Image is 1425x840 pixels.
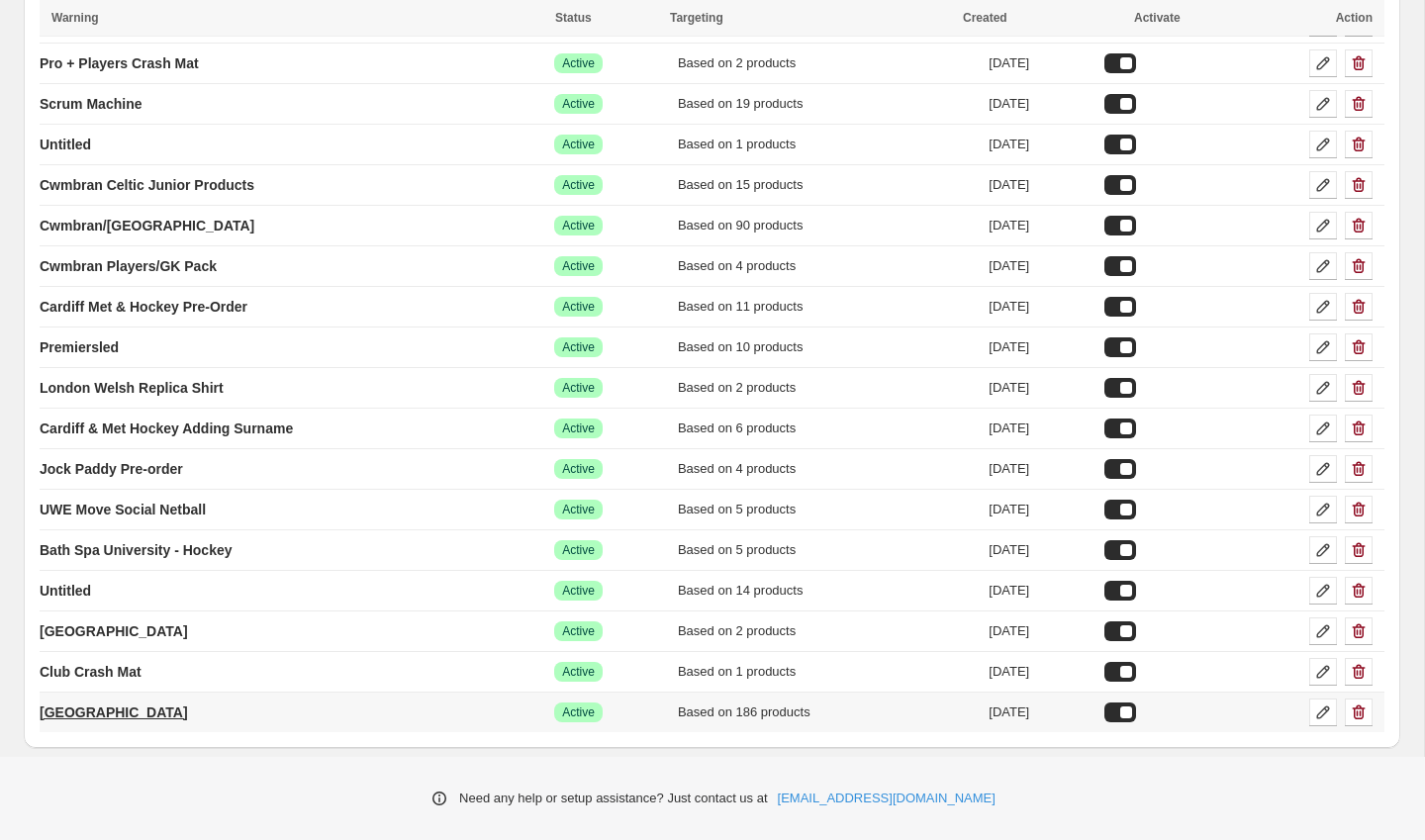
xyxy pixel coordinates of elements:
[562,380,595,396] span: Active
[678,662,977,682] div: Based on 1 products
[1336,11,1373,25] span: Action
[562,542,595,558] span: Active
[678,216,977,235] div: Based on 90 products
[40,494,206,525] a: UWE Move Social Netball
[1134,11,1181,25] span: Activate
[40,88,142,120] a: Scrum Machine
[678,337,977,357] div: Based on 10 products
[989,256,1092,276] div: [DATE]
[678,581,977,601] div: Based on 14 products
[562,664,595,680] span: Active
[989,94,1092,114] div: [DATE]
[40,534,233,566] a: Bath Spa University - Hockey
[40,615,188,647] a: [GEOGRAPHIC_DATA]
[562,339,595,355] span: Active
[562,502,595,517] span: Active
[40,175,254,195] p: Cwmbran Celtic Junior Products
[40,337,119,357] p: Premiersled
[989,540,1092,560] div: [DATE]
[678,256,977,276] div: Based on 4 products
[40,53,199,73] p: Pro + Players Crash Mat
[989,135,1092,154] div: [DATE]
[40,372,224,404] a: London Welsh Replica Shirt
[678,419,977,438] div: Based on 6 products
[40,702,188,722] p: [GEOGRAPHIC_DATA]
[40,697,188,728] a: [GEOGRAPHIC_DATA]
[989,662,1092,682] div: [DATE]
[40,216,254,235] p: Cwmbran/[GEOGRAPHIC_DATA]
[40,210,254,241] a: Cwmbran/[GEOGRAPHIC_DATA]
[40,135,91,154] p: Untitled
[40,378,224,398] p: London Welsh Replica Shirt
[40,656,142,688] a: Club Crash Mat
[562,137,595,152] span: Active
[678,297,977,317] div: Based on 11 products
[678,94,977,114] div: Based on 19 products
[989,500,1092,519] div: [DATE]
[40,575,91,607] a: Untitled
[40,129,91,160] a: Untitled
[562,299,595,315] span: Active
[40,621,188,641] p: [GEOGRAPHIC_DATA]
[562,177,595,193] span: Active
[40,459,183,479] p: Jock Paddy Pre-order
[562,623,595,639] span: Active
[989,621,1092,641] div: [DATE]
[40,169,254,201] a: Cwmbran Celtic Junior Products
[678,175,977,195] div: Based on 15 products
[40,662,142,682] p: Club Crash Mat
[562,96,595,112] span: Active
[40,297,247,317] p: Cardiff Met & Hockey Pre-Order
[670,11,723,25] span: Targeting
[40,413,293,444] a: Cardiff & Met Hockey Adding Surname
[51,11,99,25] span: Warning
[678,621,977,641] div: Based on 2 products
[989,419,1092,438] div: [DATE]
[562,55,595,71] span: Active
[678,500,977,519] div: Based on 5 products
[40,291,247,323] a: Cardiff Met & Hockey Pre-Order
[678,53,977,73] div: Based on 2 products
[678,540,977,560] div: Based on 5 products
[562,420,595,436] span: Active
[989,378,1092,398] div: [DATE]
[40,94,142,114] p: Scrum Machine
[40,47,199,79] a: Pro + Players Crash Mat
[562,583,595,599] span: Active
[963,11,1007,25] span: Created
[40,331,119,363] a: Premiersled
[562,704,595,720] span: Active
[989,216,1092,235] div: [DATE]
[562,461,595,477] span: Active
[678,702,977,722] div: Based on 186 products
[678,459,977,479] div: Based on 4 products
[989,459,1092,479] div: [DATE]
[40,419,293,438] p: Cardiff & Met Hockey Adding Surname
[989,702,1092,722] div: [DATE]
[678,135,977,154] div: Based on 1 products
[989,175,1092,195] div: [DATE]
[989,337,1092,357] div: [DATE]
[678,378,977,398] div: Based on 2 products
[989,53,1092,73] div: [DATE]
[562,258,595,274] span: Active
[40,453,183,485] a: Jock Paddy Pre-order
[989,581,1092,601] div: [DATE]
[40,500,206,519] p: UWE Move Social Netball
[562,218,595,233] span: Active
[40,540,233,560] p: Bath Spa University - Hockey
[778,789,996,808] a: [EMAIL_ADDRESS][DOMAIN_NAME]
[40,250,217,282] a: Cwmbran Players/GK Pack
[40,581,91,601] p: Untitled
[40,256,217,276] p: Cwmbran Players/GK Pack
[989,297,1092,317] div: [DATE]
[555,11,592,25] span: Status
